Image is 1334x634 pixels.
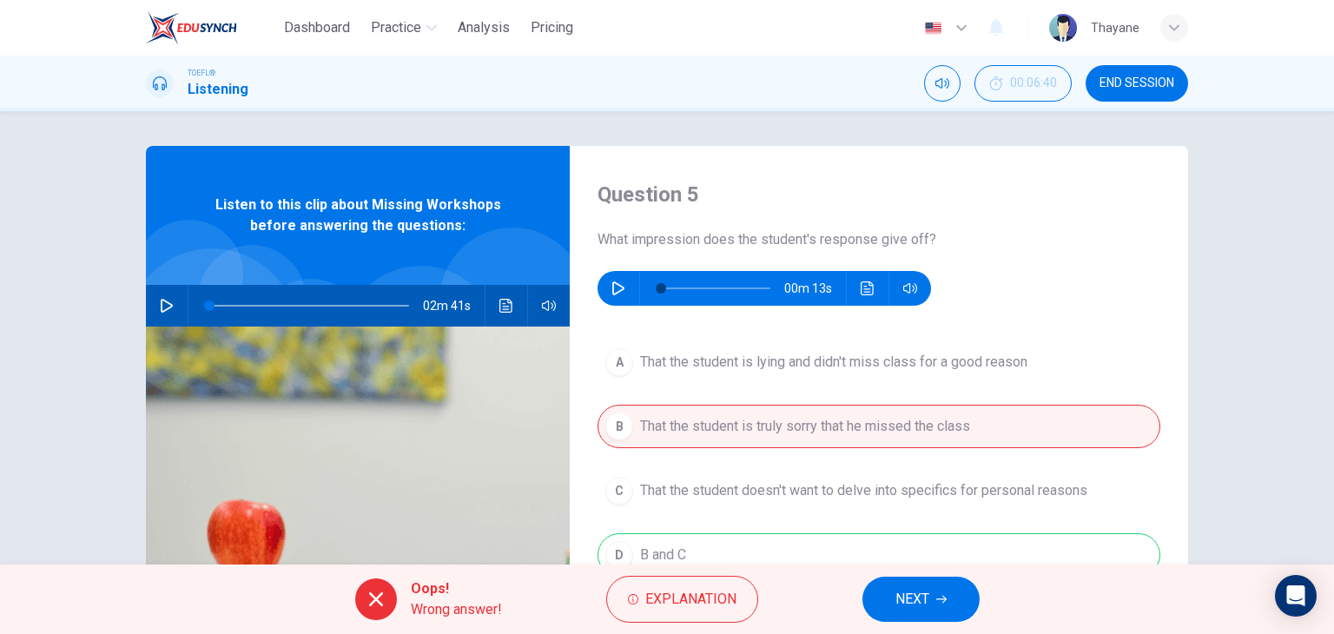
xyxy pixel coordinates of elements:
span: TOEFL® [188,67,215,79]
img: Profile picture [1049,14,1077,42]
span: END SESSION [1100,76,1174,90]
span: Oops! [411,578,502,599]
div: Thayane [1091,17,1139,38]
div: Hide [974,65,1072,102]
button: 00:06:40 [974,65,1072,102]
button: Click to see the audio transcription [854,271,882,306]
span: 02m 41s [423,285,485,327]
span: Wrong answer! [411,599,502,620]
span: Pricing [531,17,573,38]
h1: Listening [188,79,248,100]
button: Pricing [524,12,580,43]
a: EduSynch logo [146,10,277,45]
button: END SESSION [1086,65,1188,102]
h4: Question 5 [598,181,1160,208]
button: Explanation [606,576,758,623]
span: Explanation [645,587,736,611]
button: Analysis [451,12,517,43]
span: Analysis [458,17,510,38]
span: 00m 13s [784,271,846,306]
div: Open Intercom Messenger [1275,575,1317,617]
span: NEXT [895,587,929,611]
button: Dashboard [277,12,357,43]
span: Listen to this clip about Missing Workshops before answering the questions: [202,195,513,236]
span: 00:06:40 [1010,76,1057,90]
img: EduSynch logo [146,10,237,45]
span: Dashboard [284,17,350,38]
button: Click to see the audio transcription [492,285,520,327]
img: en [922,22,944,35]
span: Practice [371,17,421,38]
span: What impression does the student's response give off? [598,229,1160,250]
div: Mute [924,65,961,102]
button: NEXT [862,577,980,622]
button: Practice [364,12,444,43]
